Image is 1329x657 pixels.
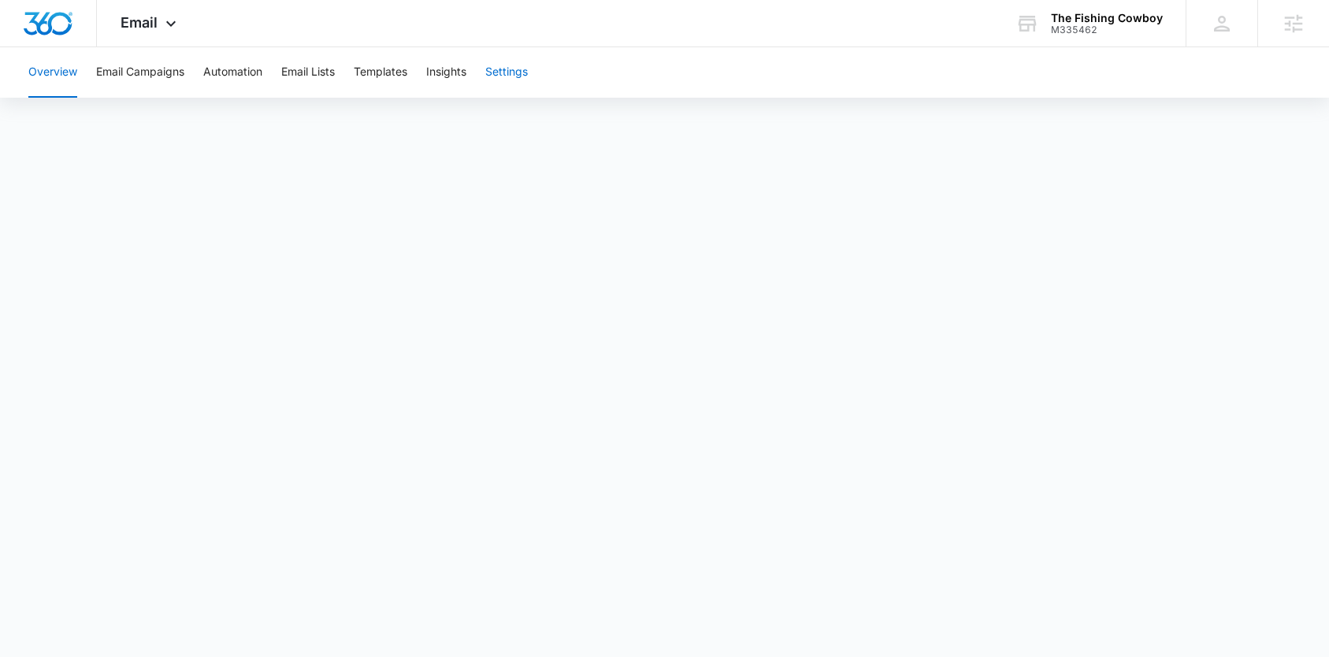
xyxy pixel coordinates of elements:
div: account id [1051,24,1163,35]
button: Overview [28,47,77,98]
button: Email Campaigns [96,47,184,98]
button: Automation [203,47,262,98]
button: Email Lists [281,47,335,98]
button: Insights [426,47,466,98]
button: Templates [354,47,407,98]
div: account name [1051,12,1163,24]
button: Settings [485,47,528,98]
span: Email [121,14,158,31]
